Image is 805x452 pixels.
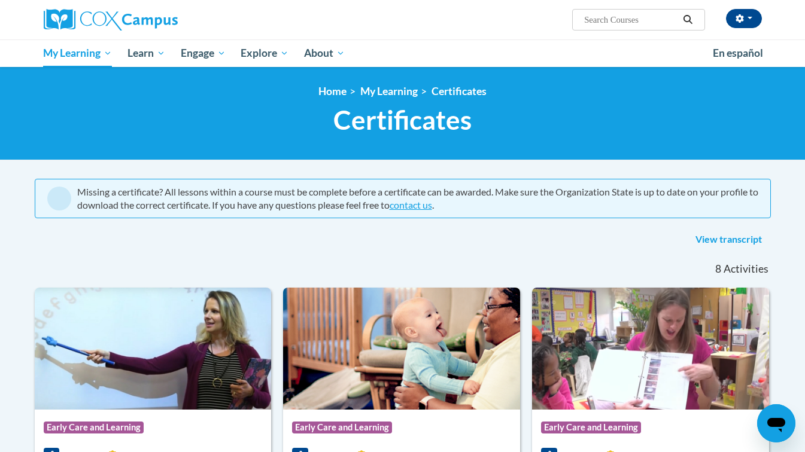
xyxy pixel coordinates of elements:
[583,13,679,27] input: Search Courses
[726,9,762,28] button: Account Settings
[296,39,353,67] a: About
[304,46,345,60] span: About
[35,288,272,410] img: Course Logo
[715,262,721,276] span: 8
[283,288,520,410] img: Course Logo
[679,13,697,27] button: Search
[44,9,271,30] a: Cox Campus
[318,85,347,97] a: Home
[173,39,233,67] a: Engage
[390,199,432,210] a: contact us
[432,85,487,97] a: Certificates
[292,422,392,433] span: Early Care and Learning
[705,41,771,66] a: En español
[241,46,288,60] span: Explore
[541,422,641,433] span: Early Care and Learning
[127,46,165,60] span: Learn
[360,85,418,97] a: My Learning
[713,47,763,59] span: En español
[686,230,771,249] a: View transcript
[44,422,144,433] span: Early Care and Learning
[724,262,768,276] span: Activities
[181,46,226,60] span: Engage
[26,39,780,67] div: Main menu
[233,39,296,67] a: Explore
[77,185,758,212] div: Missing a certificate? All lessons within a course must be complete before a certificate can be a...
[36,39,120,67] a: My Learning
[532,288,769,410] img: Course Logo
[120,39,173,67] a: Learn
[757,404,795,442] iframe: Button to launch messaging window
[44,9,178,30] img: Cox Campus
[333,104,472,136] span: Certificates
[43,46,112,60] span: My Learning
